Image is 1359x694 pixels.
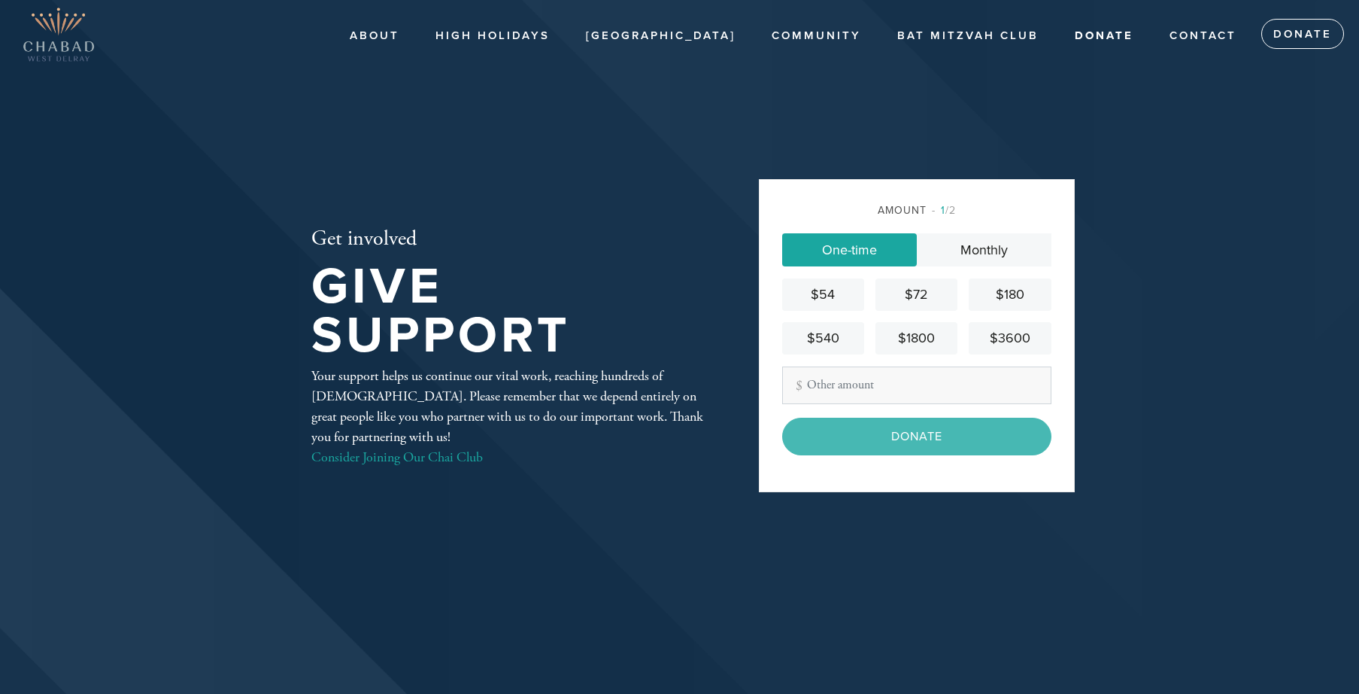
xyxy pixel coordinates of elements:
[932,204,956,217] span: /2
[760,22,872,50] a: Community
[338,22,411,50] a: About
[788,285,858,305] div: $54
[782,367,1051,404] input: Other amount
[1261,19,1344,49] a: Donate
[424,22,561,50] a: High Holidays
[23,8,95,62] img: Copy%20of%20West_Delray_Logo.png
[782,233,917,266] a: One-time
[1063,22,1145,50] a: Donate
[886,22,1050,50] a: Bat Mitzvah Club
[875,322,957,355] a: $1800
[881,285,951,305] div: $72
[311,227,710,252] h2: Get involved
[875,279,957,311] a: $72
[969,322,1051,355] a: $3600
[311,263,710,360] h1: Give Support
[788,328,858,349] div: $540
[881,328,951,349] div: $1800
[782,322,864,355] a: $540
[575,22,747,50] a: [GEOGRAPHIC_DATA]
[311,449,483,466] a: Consider Joining Our Chai Club
[917,233,1051,266] a: Monthly
[969,279,1051,311] a: $180
[311,366,710,467] div: Your support helps us continue our vital work, reaching hundreds of [DEMOGRAPHIC_DATA]. Please re...
[975,328,1045,349] div: $3600
[782,279,864,311] a: $54
[975,285,1045,305] div: $180
[1158,22,1248,50] a: Contact
[941,204,945,217] span: 1
[782,202,1051,218] div: Amount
